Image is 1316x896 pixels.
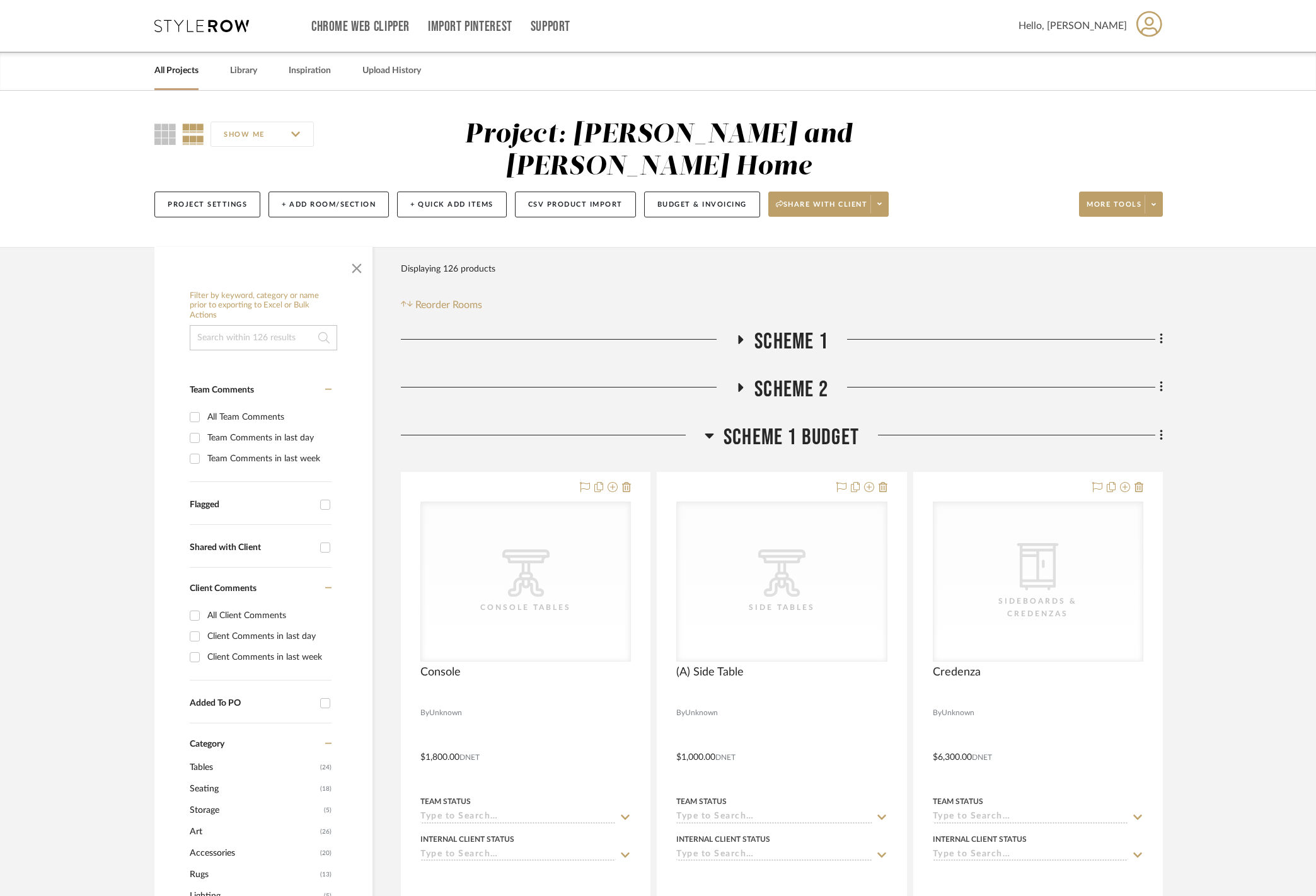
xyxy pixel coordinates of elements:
button: Budget & Invoicing [644,192,760,217]
span: Art [190,821,317,842]
div: Team Status [676,796,727,807]
input: Search within 126 results [190,325,337,350]
a: Upload History [362,62,421,79]
span: Category [190,739,224,750]
div: Internal Client Status [676,834,770,845]
a: Import Pinterest [428,21,512,32]
button: Reorder Rooms [401,297,482,313]
span: (13) [320,864,332,885]
button: + Add Room/Section [268,192,389,217]
div: Project: [PERSON_NAME] and [PERSON_NAME] Home [465,122,852,180]
span: Unknown [429,707,462,719]
span: (24) [320,757,332,778]
span: Unknown [685,707,718,719]
span: Accessories [190,842,317,864]
button: Share with client [768,192,889,217]
input: Type to Search… [933,812,1128,824]
span: Client Comments [190,584,257,593]
div: Client Comments in last day [207,626,328,646]
div: Console Tables [463,601,589,614]
span: (26) [320,822,332,842]
h6: Filter by keyword, category or name prior to exporting to Excel or Bulk Actions [190,291,337,321]
div: Client Comments in last week [207,647,328,667]
div: Internal Client Status [933,834,1027,845]
span: Rugs [190,864,317,885]
a: Chrome Web Clipper [311,21,410,32]
span: By [420,707,429,719]
span: Scheme 1 Budget [724,424,859,451]
span: Team Comments [190,386,254,394]
button: CSV Product Import [515,192,636,217]
span: Unknown [942,707,974,719]
div: Side Tables [719,601,845,614]
span: Reorder Rooms [415,297,482,313]
button: + Quick Add Items [397,192,507,217]
a: Inspiration [289,62,331,79]
span: (18) [320,779,332,799]
div: Flagged [190,500,314,510]
span: Console [420,665,461,679]
input: Type to Search… [676,849,872,861]
span: By [933,707,942,719]
span: Storage [190,800,321,821]
input: Type to Search… [933,849,1128,861]
input: Type to Search… [420,812,616,824]
span: Scheme 1 [754,328,828,355]
span: Scheme 2 [754,376,828,403]
div: All Team Comments [207,407,328,427]
div: Team Comments in last week [207,449,328,469]
div: Team Status [933,796,983,807]
input: Type to Search… [676,812,872,824]
div: Internal Client Status [420,834,514,845]
button: More tools [1079,192,1163,217]
input: Type to Search… [420,849,616,861]
span: Tables [190,757,317,778]
div: Team Status [420,796,471,807]
span: Credenza [933,665,981,679]
button: Close [344,253,369,279]
a: All Projects [154,62,199,79]
span: (20) [320,843,332,863]
span: Share with client [776,200,868,219]
div: Added To PO [190,698,314,709]
a: Library [230,62,257,79]
div: All Client Comments [207,606,328,626]
div: Sideboards & Credenzas [975,595,1101,620]
div: Shared with Client [190,543,314,553]
div: Displaying 126 products [401,256,495,282]
a: Support [531,21,570,32]
button: Project Settings [154,192,260,217]
span: (5) [324,800,332,820]
span: More tools [1087,200,1141,219]
span: Hello, [PERSON_NAME] [1019,18,1127,33]
div: Team Comments in last day [207,428,328,448]
span: Seating [190,778,317,800]
span: By [676,707,685,719]
span: (A) Side Table [676,665,744,679]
